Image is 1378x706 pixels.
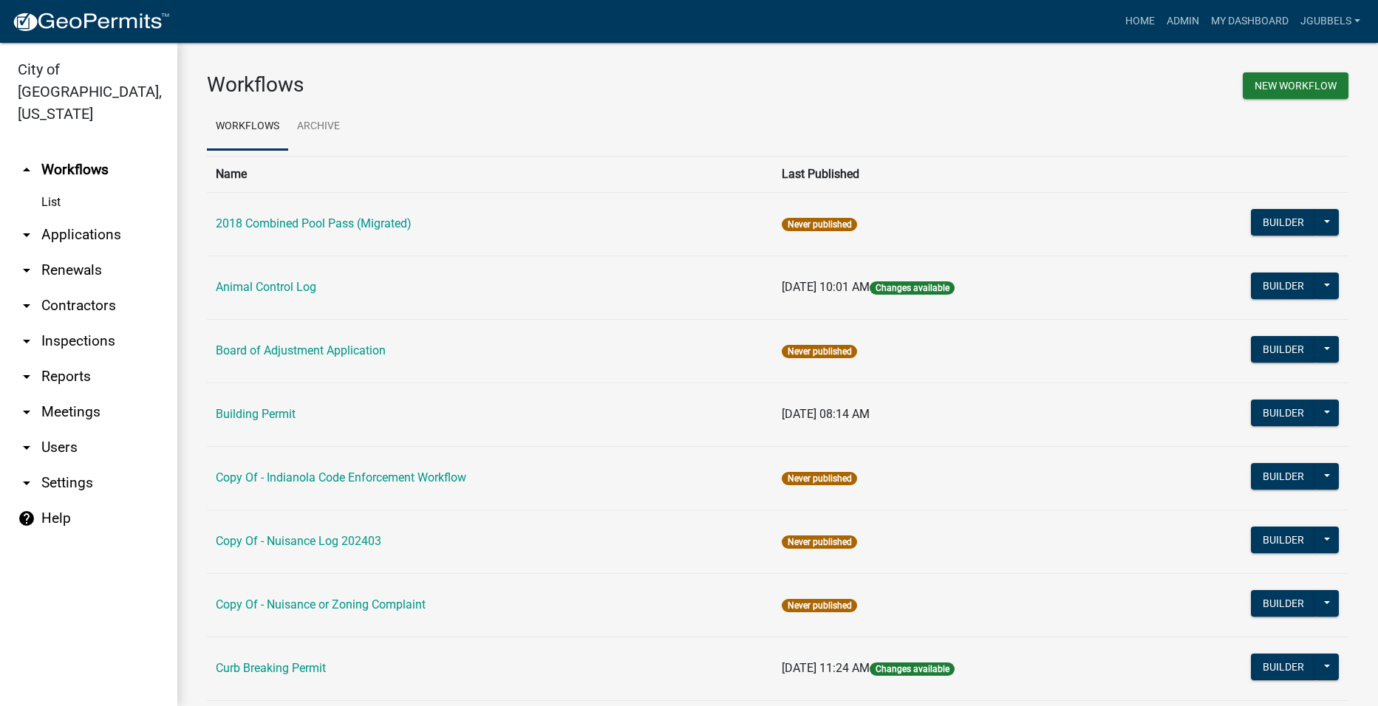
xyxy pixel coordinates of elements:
[288,103,349,151] a: Archive
[1251,527,1316,553] button: Builder
[216,534,381,548] a: Copy Of - Nuisance Log 202403
[1161,7,1205,35] a: Admin
[1243,72,1348,99] button: New Workflow
[207,72,767,97] h3: Workflows
[216,343,386,357] a: Board of Adjustment Application
[207,103,288,151] a: Workflows
[1251,463,1316,490] button: Builder
[782,345,856,358] span: Never published
[18,439,35,456] i: arrow_drop_down
[782,535,856,549] span: Never published
[18,226,35,244] i: arrow_drop_down
[782,599,856,612] span: Never published
[18,161,35,179] i: arrow_drop_up
[18,261,35,279] i: arrow_drop_down
[1251,209,1316,236] button: Builder
[1251,654,1316,680] button: Builder
[1251,336,1316,363] button: Builder
[870,662,954,676] span: Changes available
[782,661,870,675] span: [DATE] 11:24 AM
[18,474,35,492] i: arrow_drop_down
[18,403,35,421] i: arrow_drop_down
[1295,7,1366,35] a: jgubbels
[782,218,856,231] span: Never published
[773,156,1141,192] th: Last Published
[18,510,35,527] i: help
[1119,7,1161,35] a: Home
[216,280,316,294] a: Animal Control Log
[18,297,35,315] i: arrow_drop_down
[216,216,412,230] a: 2018 Combined Pool Pass (Migrated)
[216,661,326,675] a: Curb Breaking Permit
[782,407,870,421] span: [DATE] 08:14 AM
[1251,590,1316,617] button: Builder
[1251,273,1316,299] button: Builder
[1205,7,1295,35] a: My Dashboard
[216,407,296,421] a: Building Permit
[18,368,35,385] i: arrow_drop_down
[216,597,426,611] a: Copy Of - Nuisance or Zoning Complaint
[782,472,856,485] span: Never published
[18,332,35,350] i: arrow_drop_down
[207,156,773,192] th: Name
[216,470,466,484] a: Copy Of - Indianola Code Enforcement Workflow
[782,280,870,294] span: [DATE] 10:01 AM
[870,281,954,295] span: Changes available
[1251,400,1316,426] button: Builder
